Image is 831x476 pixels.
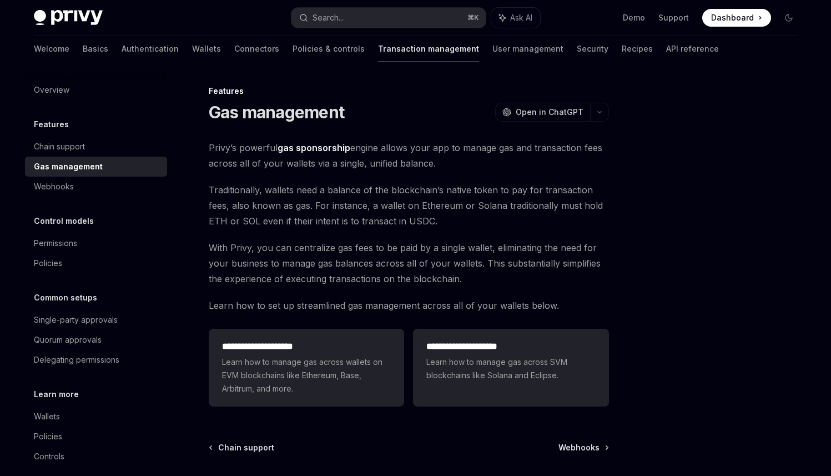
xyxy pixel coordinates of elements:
[622,36,653,62] a: Recipes
[25,407,167,427] a: Wallets
[34,388,79,401] h5: Learn more
[209,140,609,171] span: Privy’s powerful engine allows your app to manage gas and transaction fees across all of your wal...
[658,12,689,23] a: Support
[25,233,167,253] a: Permissions
[25,177,167,197] a: Webhooks
[702,9,771,27] a: Dashboard
[209,240,609,287] span: With Privy, you can centralize gas fees to be paid by a single wallet, eliminating the need for y...
[413,329,608,407] a: **** **** **** **** *Learn how to manage gas across SVM blockchains like Solana and Eclipse.
[313,11,344,24] div: Search...
[291,8,486,28] button: Search...⌘K
[34,430,62,443] div: Policies
[34,333,102,347] div: Quorum approvals
[491,8,540,28] button: Ask AI
[558,442,600,453] span: Webhooks
[25,80,167,100] a: Overview
[34,257,62,270] div: Policies
[467,13,479,22] span: ⌘ K
[34,36,69,62] a: Welcome
[34,180,74,193] div: Webhooks
[34,214,94,228] h5: Control models
[25,137,167,157] a: Chain support
[623,12,645,23] a: Demo
[25,253,167,273] a: Policies
[34,140,85,153] div: Chain support
[25,427,167,447] a: Policies
[25,447,167,467] a: Controls
[209,182,609,229] span: Traditionally, wallets need a balance of the blockchain’s native token to pay for transaction fee...
[34,450,64,463] div: Controls
[34,410,60,423] div: Wallets
[34,237,77,250] div: Permissions
[495,103,590,122] button: Open in ChatGPT
[278,142,350,153] strong: gas sponsorship
[492,36,563,62] a: User management
[234,36,279,62] a: Connectors
[510,12,532,23] span: Ask AI
[780,9,798,27] button: Toggle dark mode
[210,442,274,453] a: Chain support
[25,350,167,370] a: Delegating permissions
[83,36,108,62] a: Basics
[25,330,167,350] a: Quorum approvals
[558,442,608,453] a: Webhooks
[218,442,274,453] span: Chain support
[209,102,345,122] h1: Gas management
[209,298,609,313] span: Learn how to set up streamlined gas management across all of your wallets below.
[34,160,103,173] div: Gas management
[34,10,103,26] img: dark logo
[34,313,118,327] div: Single-party approvals
[34,291,97,304] h5: Common setups
[577,36,608,62] a: Security
[209,329,404,407] a: **** **** **** **** *Learn how to manage gas across wallets on EVM blockchains like Ethereum, Bas...
[222,355,391,395] span: Learn how to manage gas across wallets on EVM blockchains like Ethereum, Base, Arbitrum, and more.
[25,157,167,177] a: Gas management
[34,353,119,367] div: Delegating permissions
[711,12,754,23] span: Dashboard
[122,36,179,62] a: Authentication
[209,86,609,97] div: Features
[293,36,365,62] a: Policies & controls
[516,107,583,118] span: Open in ChatGPT
[666,36,719,62] a: API reference
[426,355,595,382] span: Learn how to manage gas across SVM blockchains like Solana and Eclipse.
[34,83,69,97] div: Overview
[34,118,69,131] h5: Features
[192,36,221,62] a: Wallets
[25,310,167,330] a: Single-party approvals
[378,36,479,62] a: Transaction management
